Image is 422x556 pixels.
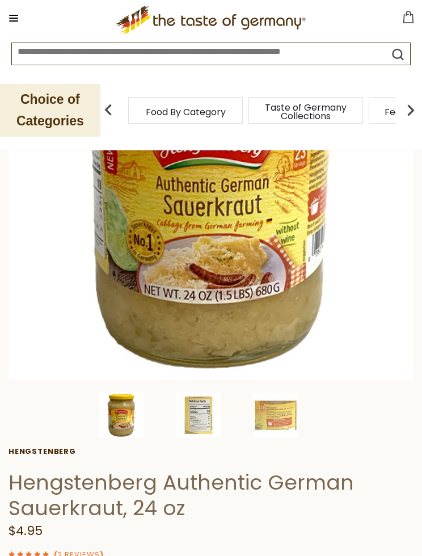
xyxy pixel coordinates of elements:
span: $4.95 [9,522,43,540]
a: Hengstenberg [9,447,413,456]
img: previous arrow [97,99,120,121]
img: Hengstenberg Authentic German Sauerkraut, 24 oz [253,393,298,438]
img: Hengstenberg Authentic German Sauerkraut, 24 oz [176,393,221,438]
img: next arrow [399,99,422,121]
a: Food By Category [146,108,226,116]
h1: Hengstenberg Authentic German Sauerkraut, 24 oz [9,470,413,521]
img: Hengstenberg Authentic German Sauerkraut, 24 oz [99,393,144,438]
a: Taste of Germany Collections [260,103,351,120]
